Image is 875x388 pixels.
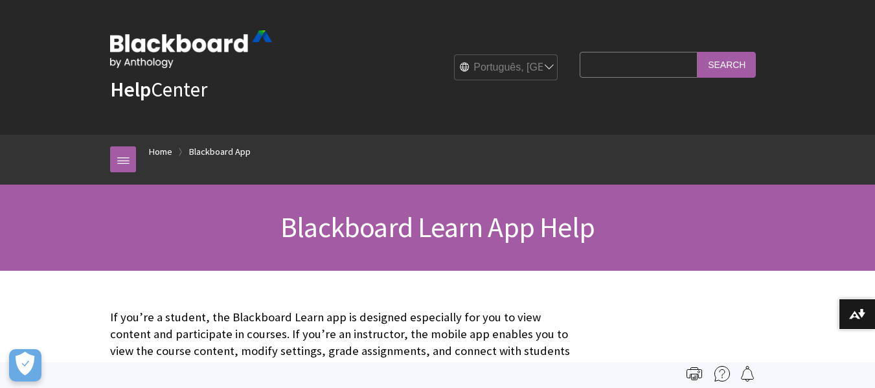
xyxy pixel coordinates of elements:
input: Search [698,52,756,77]
img: Blackboard by Anthology [110,30,272,68]
p: If you’re a student, the Blackboard Learn app is designed especially for you to view content and ... [110,309,573,377]
a: Blackboard App [189,144,251,160]
strong: Help [110,76,151,102]
a: HelpCenter [110,76,207,102]
a: Home [149,144,172,160]
button: Abrir preferências [9,349,41,382]
img: More help [714,366,730,382]
img: Print [687,366,702,382]
select: Site Language Selector [455,55,558,81]
img: Follow this page [740,366,755,382]
span: Blackboard Learn App Help [280,209,595,245]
